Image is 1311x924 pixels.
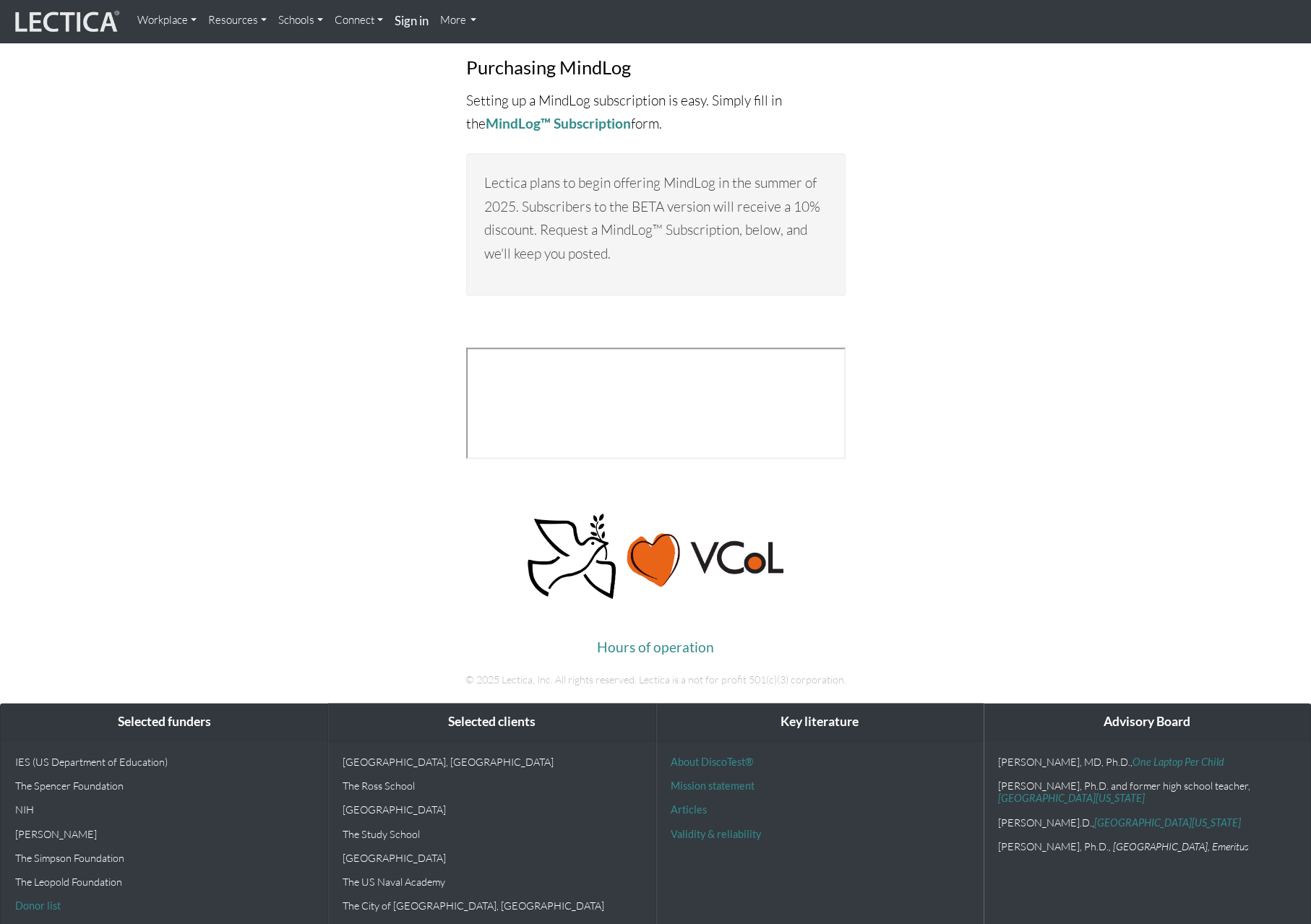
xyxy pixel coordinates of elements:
[1132,756,1224,768] a: One Laptop Per Child
[15,756,313,768] p: IES (US Department of Education)
[343,876,640,888] p: The US Naval Academy
[597,639,714,655] a: Hours of operation
[343,899,640,912] p: The City of [GEOGRAPHIC_DATA], [GEOGRAPHIC_DATA]
[998,816,1296,829] p: [PERSON_NAME].D.,
[671,828,761,840] a: Validity & reliability
[998,780,1296,805] p: [PERSON_NAME], Ph.D. and former high school teacher,
[343,828,640,840] p: The Study School
[343,803,640,816] p: [GEOGRAPHIC_DATA]
[671,803,707,816] a: Articles
[15,780,313,792] p: The Spencer Foundation
[466,347,846,459] iframe: height="2428" frameborder="0" marginheight="0" marginwidth="0">Loading…
[343,852,640,864] p: [GEOGRAPHIC_DATA]
[12,8,120,35] img: lecticalive
[998,792,1145,804] a: [GEOGRAPHIC_DATA][US_STATE]
[466,89,846,136] p: Setting up a MindLog subscription is easy. Simply fill in the form.
[998,840,1296,852] p: [PERSON_NAME], Ph.D.
[671,756,753,768] a: About DiscoTest®
[484,171,828,266] p: Lectica plans to begin offering MindLog in the summer of 2025. Subscribers to the BETA version wi...
[395,13,429,28] strong: Sign in
[328,704,655,741] div: Selected clients
[202,6,272,35] a: Resources
[1094,816,1241,829] a: [GEOGRAPHIC_DATA][US_STATE]
[656,704,983,741] div: Key literature
[523,511,788,601] img: Peace, love, VCoL
[15,803,313,816] p: NIH
[15,852,313,864] p: The Simpson Foundation
[998,756,1296,768] p: [PERSON_NAME], MD, Ph.D.,
[389,6,434,37] a: Sign in
[1,704,327,741] div: Selected funders
[329,6,389,35] a: Connect
[272,6,329,35] a: Schools
[434,6,483,35] a: More
[1109,840,1249,852] em: , [GEOGRAPHIC_DATA], Emeritus
[671,780,755,792] a: Mission statement
[132,6,202,35] a: Workplace
[486,115,631,131] a: MindLog™ Subscription
[15,899,61,912] a: Donor list
[984,704,1310,741] div: Advisory Board
[343,780,640,792] p: The Ross School
[15,876,313,888] p: The Leopold Foundation
[254,671,1057,688] p: © 2025 Lectica, Inc. All rights reserved. Lectica is a not for profit 501(c)(3) corporation.
[15,828,313,840] p: [PERSON_NAME]
[466,57,846,77] h3: Purchasing MindLog
[343,756,640,768] p: [GEOGRAPHIC_DATA], [GEOGRAPHIC_DATA]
